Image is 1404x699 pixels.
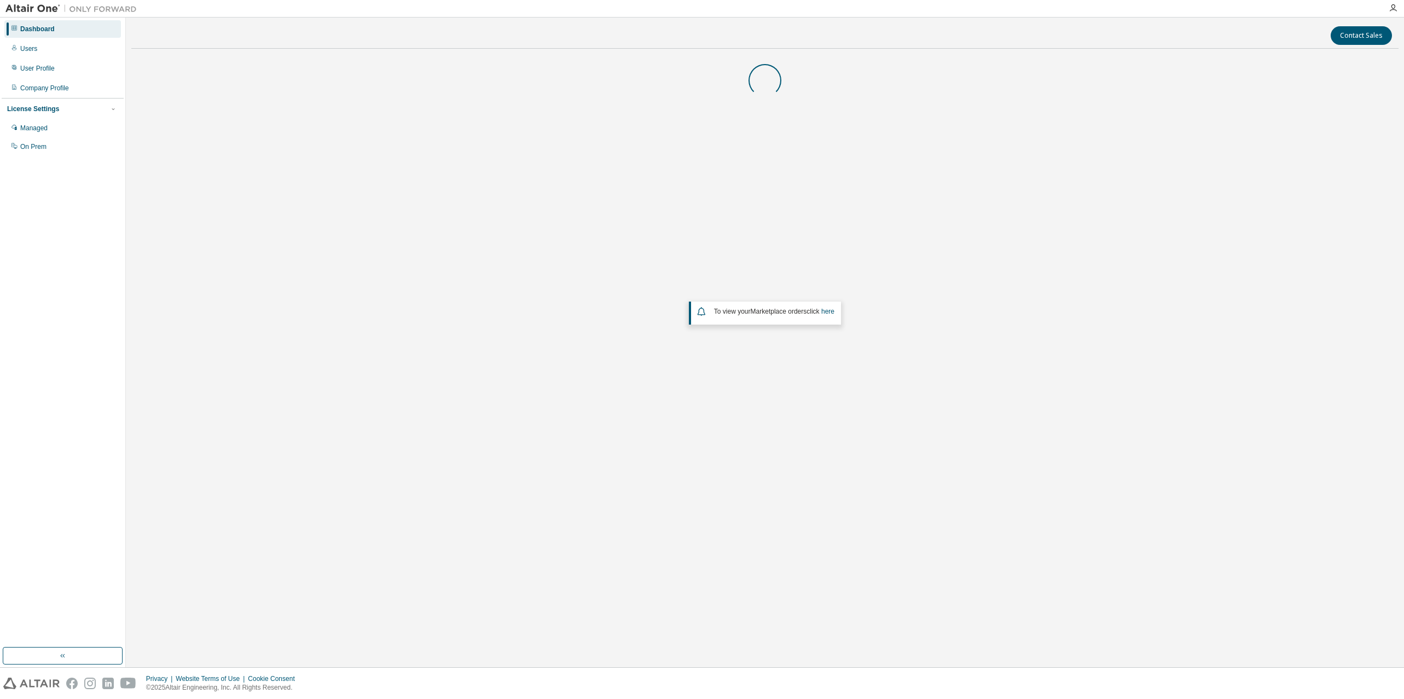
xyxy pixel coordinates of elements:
img: altair_logo.svg [3,678,60,689]
div: Dashboard [20,25,55,33]
img: instagram.svg [84,678,96,689]
img: Altair One [5,3,142,14]
button: Contact Sales [1331,26,1392,45]
div: Company Profile [20,84,69,93]
span: To view your click [714,308,834,315]
div: Privacy [146,674,176,683]
p: © 2025 Altair Engineering, Inc. All Rights Reserved. [146,683,301,692]
img: facebook.svg [66,678,78,689]
img: linkedin.svg [102,678,114,689]
div: Website Terms of Use [176,674,248,683]
img: youtube.svg [120,678,136,689]
div: User Profile [20,64,55,73]
em: Marketplace orders [751,308,807,315]
div: Managed [20,124,48,132]
div: License Settings [7,105,59,113]
div: On Prem [20,142,47,151]
a: here [821,308,834,315]
div: Cookie Consent [248,674,301,683]
div: Users [20,44,37,53]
